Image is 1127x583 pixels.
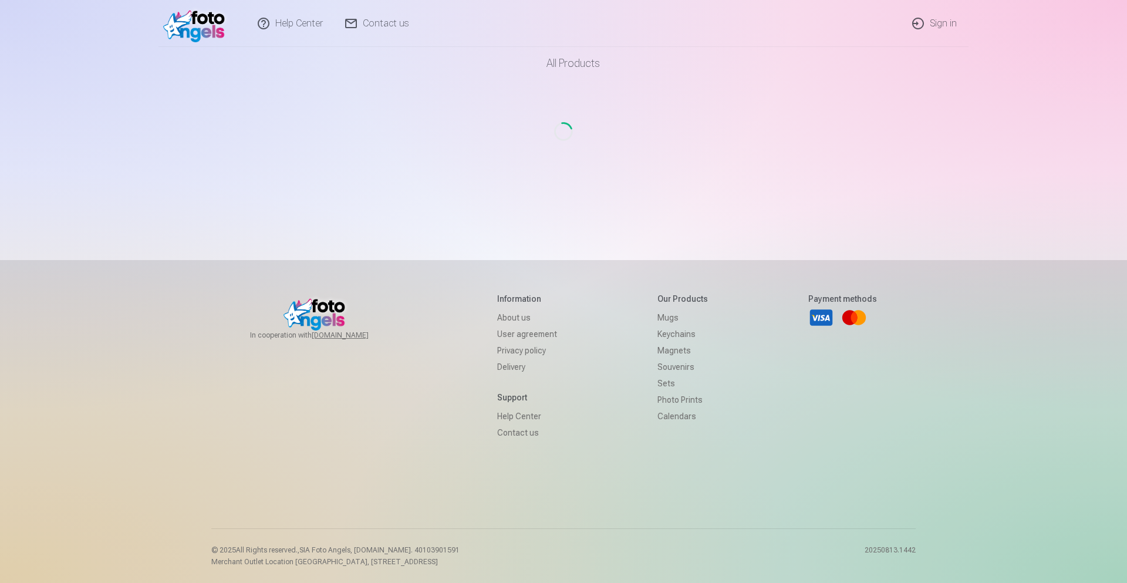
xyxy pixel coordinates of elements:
a: Contact us [497,424,557,441]
p: © 2025 All Rights reserved. , [211,545,460,555]
a: Delivery [497,359,557,375]
a: User agreement [497,326,557,342]
span: In cooperation with [250,331,397,340]
a: All products [514,47,614,80]
h5: Our products [657,293,708,305]
a: [DOMAIN_NAME] [312,331,397,340]
a: Photo prints [657,392,708,408]
a: Calendars [657,408,708,424]
a: Keychains [657,326,708,342]
a: Mastercard [841,305,867,331]
h5: Support [497,392,557,403]
a: Sets [657,375,708,392]
a: Souvenirs [657,359,708,375]
a: About us [497,309,557,326]
a: Privacy policy [497,342,557,359]
span: SIA Foto Angels, [DOMAIN_NAME]. 40103901591 [299,546,460,554]
p: 20250813.1442 [865,545,916,567]
a: Visa [808,305,834,331]
h5: Payment methods [808,293,877,305]
img: /v1 [163,5,231,42]
h5: Information [497,293,557,305]
p: Merchant Outlet Location [GEOGRAPHIC_DATA], [STREET_ADDRESS] [211,557,460,567]
a: Mugs [657,309,708,326]
a: Magnets [657,342,708,359]
a: Help Center [497,408,557,424]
